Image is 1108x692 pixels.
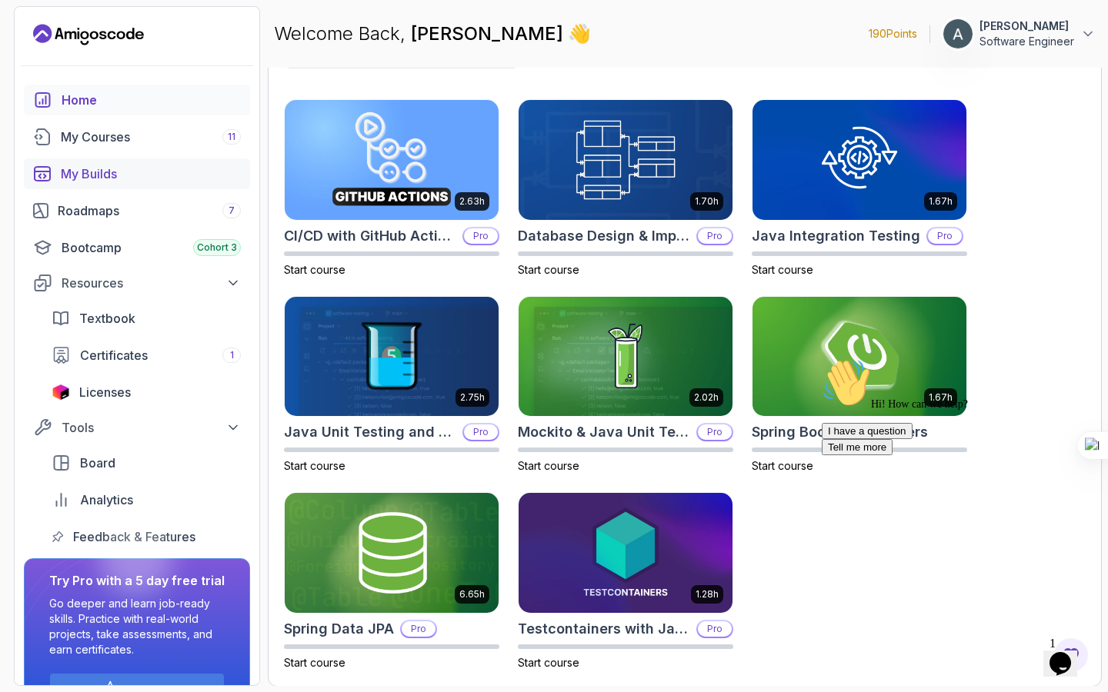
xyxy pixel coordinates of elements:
[24,158,250,189] a: builds
[464,228,498,244] p: Pro
[230,349,234,361] span: 1
[698,424,732,440] p: Pro
[695,195,719,208] p: 1.70h
[460,391,485,404] p: 2.75h
[929,195,953,208] p: 1.67h
[402,621,436,637] p: Pro
[33,22,144,47] a: Landing page
[24,414,250,441] button: Tools
[24,269,250,297] button: Resources
[1043,630,1093,677] iframe: chat widget
[6,6,283,103] div: 👋Hi! How can we help?I have a questionTell me more
[80,491,133,509] span: Analytics
[284,296,499,474] a: Java Unit Testing and TDD card2.75hJava Unit Testing and TDDProStart course
[696,588,719,601] p: 1.28h
[79,383,131,401] span: Licenses
[518,618,690,640] h2: Testcontainers with Java
[73,527,195,546] span: Feedback & Features
[24,232,250,263] a: bootcamp
[459,588,485,601] p: 6.65h
[284,618,394,640] h2: Spring Data JPA
[698,621,732,637] p: Pro
[79,309,135,328] span: Textbook
[24,121,250,152] a: courses
[752,296,967,474] a: Spring Boot for Beginners card1.67hSpring Boot for BeginnersStart course
[519,493,733,613] img: Testcontainers with Java card
[42,521,250,552] a: feedback
[752,99,967,278] a: Java Integration Testing card1.67hJava Integration TestingProStart course
[42,484,250,515] a: analytics
[518,492,733,670] a: Testcontainers with Java card1.28hTestcontainers with JavaProStart course
[284,263,345,276] span: Start course
[411,22,568,45] span: [PERSON_NAME]
[62,418,241,437] div: Tools
[518,263,579,276] span: Start course
[752,225,920,247] h2: Java Integration Testing
[62,274,241,292] div: Resources
[943,18,1096,49] button: user profile image[PERSON_NAME]Software Engineer
[928,228,962,244] p: Pro
[49,596,225,657] p: Go deeper and learn job-ready skills. Practice with real-world projects, take assessments, and ea...
[42,303,250,334] a: textbook
[752,459,813,472] span: Start course
[694,391,719,404] p: 2.02h
[518,656,579,669] span: Start course
[62,238,241,257] div: Bootcamp
[753,297,966,417] img: Spring Boot for Beginners card
[752,263,813,276] span: Start course
[285,100,499,220] img: CI/CD with GitHub Actions card
[52,384,70,400] img: jetbrains icon
[816,352,1093,623] iframe: chat widget
[519,297,733,417] img: Mockito & Java Unit Testing card
[284,421,456,443] h2: Java Unit Testing and TDD
[228,131,235,143] span: 11
[61,128,241,146] div: My Courses
[518,459,579,472] span: Start course
[518,296,733,474] a: Mockito & Java Unit Testing card2.02hMockito & Java Unit TestingProStart course
[6,6,55,55] img: :wave:
[42,377,250,408] a: licenses
[42,340,250,371] a: certificates
[284,492,499,670] a: Spring Data JPA card6.65hSpring Data JPAProStart course
[459,195,485,208] p: 2.63h
[568,22,591,46] span: 👋
[285,297,499,417] img: Java Unit Testing and TDD card
[284,99,499,278] a: CI/CD with GitHub Actions card2.63hCI/CD with GitHub ActionsProStart course
[980,34,1074,49] p: Software Engineer
[698,228,732,244] p: Pro
[284,459,345,472] span: Start course
[6,87,77,103] button: Tell me more
[753,100,966,220] img: Java Integration Testing card
[980,18,1074,34] p: [PERSON_NAME]
[943,19,973,48] img: user profile image
[284,225,456,247] h2: CI/CD with GitHub Actions
[518,421,690,443] h2: Mockito & Java Unit Testing
[229,205,235,217] span: 7
[752,421,928,443] h2: Spring Boot for Beginners
[274,22,591,46] p: Welcome Back,
[197,241,237,254] span: Cohort 3
[24,85,250,115] a: home
[464,424,498,440] p: Pro
[61,165,241,183] div: My Builds
[6,71,97,87] button: I have a question
[80,454,115,472] span: Board
[519,100,733,220] img: Database Design & Implementation card
[80,346,148,364] span: Certificates
[58,201,241,220] div: Roadmaps
[24,195,250,226] a: roadmaps
[285,493,499,613] img: Spring Data JPA card
[62,91,241,109] div: Home
[869,26,917,42] p: 190 Points
[518,225,690,247] h2: Database Design & Implementation
[284,656,345,669] span: Start course
[42,447,250,478] a: board
[518,99,733,278] a: Database Design & Implementation card1.70hDatabase Design & ImplementationProStart course
[6,46,152,58] span: Hi! How can we help?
